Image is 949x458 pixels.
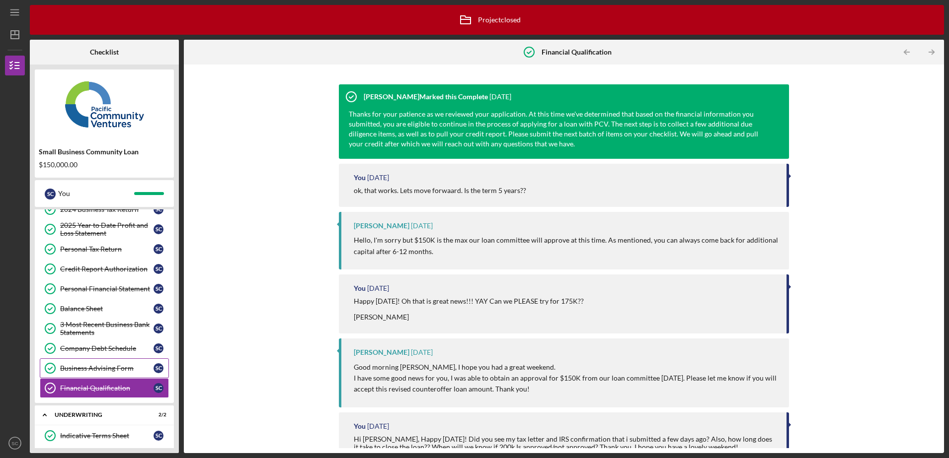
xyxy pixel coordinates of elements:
[40,279,169,299] a: Personal Financial StatementSC
[354,174,366,182] div: You
[40,259,169,279] a: Credit Report AuthorizationSC
[39,161,170,169] div: $150,000.00
[149,412,166,418] div: 2 / 2
[354,348,409,356] div: [PERSON_NAME]
[40,338,169,358] a: Company Debt ScheduleSC
[40,219,169,239] a: 2025 Year to Date Profit and Loss StatementSC
[411,222,433,230] time: 2025-07-28 18:52
[354,187,526,195] div: ok, that works. Lets move forwaard. Is the term 5 years??
[154,284,163,294] div: S C
[40,358,169,378] a: Business Advising FormSC
[154,304,163,314] div: S C
[411,348,433,356] time: 2025-07-28 18:03
[45,189,56,199] div: S C
[60,245,154,253] div: Personal Tax Return
[349,109,769,149] div: Thanks for your patience as we reviewed your application. At this time we've determined that base...
[367,174,389,182] time: 2025-07-28 19:08
[40,426,169,446] a: Indicative Terms SheetSC
[58,185,134,202] div: You
[40,239,169,259] a: Personal Tax ReturnSC
[354,373,779,395] p: I have some good news for you, I was able to obtain an approval for $150K from our loan committee...
[542,48,612,56] b: Financial Qualification
[354,297,585,321] div: Happy [DATE]! Oh that is great news!!! YAY Can we PLEASE try for 175K?? [PERSON_NAME]
[154,244,163,254] div: S C
[60,344,154,352] div: Company Debt Schedule
[60,221,154,237] div: 2025 Year to Date Profit and Loss Statement
[60,285,154,293] div: Personal Financial Statement
[90,48,119,56] b: Checklist
[154,363,163,373] div: S C
[354,362,779,373] p: Good morning [PERSON_NAME], I hope you had a great weekend.
[154,324,163,333] div: S C
[154,343,163,353] div: S C
[367,284,389,292] time: 2025-07-28 18:50
[453,7,521,32] div: Project closed
[367,422,389,430] time: 2025-07-26 00:07
[154,264,163,274] div: S C
[40,378,169,398] a: Financial QualificationSC
[60,432,154,440] div: Indicative Terms Sheet
[5,433,25,453] button: SC
[60,321,154,336] div: 3 Most Recent Business Bank Statements
[489,93,511,101] time: 2025-07-28 19:26
[354,222,409,230] div: [PERSON_NAME]
[40,299,169,319] a: Balance SheetSC
[154,224,163,234] div: S C
[60,205,154,213] div: 2024 Business Tax Return
[60,364,154,372] div: Business Advising Form
[60,265,154,273] div: Credit Report Authorization
[11,441,18,446] text: SC
[154,431,163,441] div: S C
[354,235,779,257] p: Hello, I'm sorry but $150K is the max our loan committee will approve at this time. As mentioned,...
[55,412,142,418] div: Underwriting
[60,384,154,392] div: Financial Qualification
[154,204,163,214] div: S C
[40,319,169,338] a: 3 Most Recent Business Bank StatementsSC
[35,74,174,134] img: Product logo
[354,435,777,451] div: Hi [PERSON_NAME], Happy [DATE]! Did you see my tax letter and IRS confirmation that i submitted a...
[354,284,366,292] div: You
[354,422,366,430] div: You
[154,383,163,393] div: S C
[39,148,170,156] div: Small Business Community Loan
[364,93,488,101] div: [PERSON_NAME] Marked this Complete
[60,305,154,313] div: Balance Sheet
[40,199,169,219] a: 2024 Business Tax ReturnSC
